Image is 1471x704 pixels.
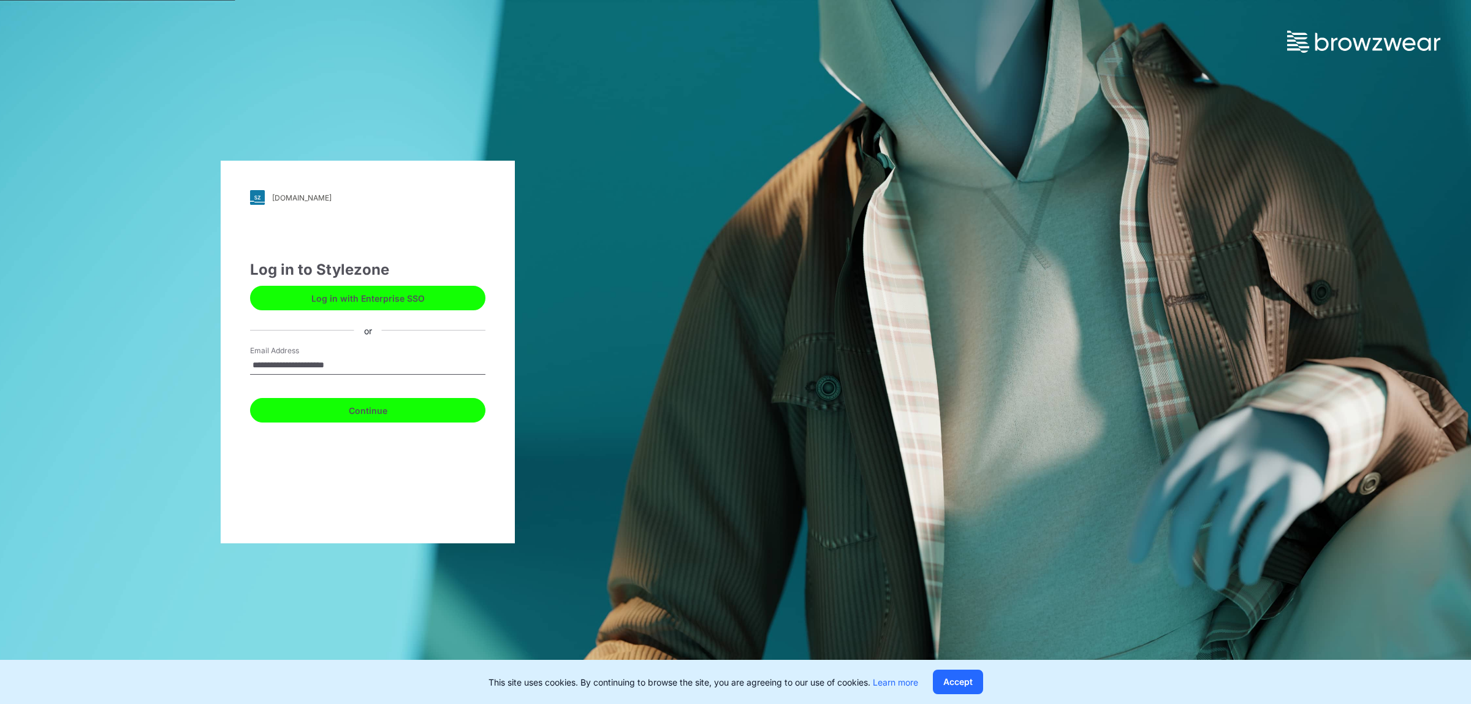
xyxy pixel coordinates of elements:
[272,193,332,202] div: [DOMAIN_NAME]
[488,676,918,689] p: This site uses cookies. By continuing to browse the site, you are agreeing to our use of cookies.
[250,398,485,423] button: Continue
[933,670,983,694] button: Accept
[873,677,918,687] a: Learn more
[250,190,265,205] img: svg+xml;base64,PHN2ZyB3aWR0aD0iMjgiIGhlaWdodD0iMjgiIHZpZXdCb3g9IjAgMCAyOCAyOCIgZmlsbD0ibm9uZSIgeG...
[250,190,485,205] a: [DOMAIN_NAME]
[250,345,336,356] label: Email Address
[250,259,485,281] div: Log in to Stylezone
[354,324,382,337] div: or
[1287,31,1440,53] img: browzwear-logo.73288ffb.svg
[250,286,485,310] button: Log in with Enterprise SSO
